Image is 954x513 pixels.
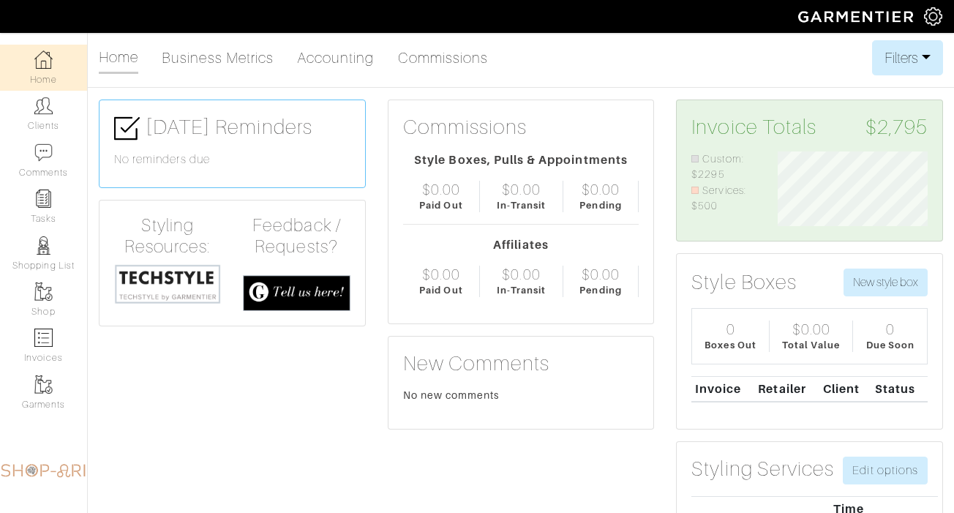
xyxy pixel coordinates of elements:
[243,215,350,258] h4: Feedback / Requests?
[403,236,639,254] div: Affiliates
[872,40,943,75] button: Filters
[403,151,639,169] div: Style Boxes, Pulls & Appointments
[844,269,928,296] button: New style box
[422,266,460,283] div: $0.00
[99,42,138,74] a: Home
[691,270,797,295] h3: Style Boxes
[34,236,53,255] img: stylists-icon-eb353228a002819b7ec25b43dbf5f0378dd9e0616d9560372ff212230b889e62.png
[114,115,350,141] h3: [DATE] Reminders
[691,457,834,482] h3: Styling Services
[34,50,53,69] img: dashboard-icon-dbcd8f5a0b271acd01030246c82b418ddd0df26cd7fceb0bd07c9910d44c42f6.png
[497,283,547,297] div: In-Transit
[843,457,928,484] a: Edit options
[243,275,350,311] img: feedback_requests-3821251ac2bd56c73c230f3229a5b25d6eb027adea667894f41107c140538ee0.png
[582,181,620,198] div: $0.00
[691,115,928,140] h3: Invoice Totals
[579,283,621,297] div: Pending
[114,153,350,167] h6: No reminders due
[755,376,820,402] th: Retailer
[819,376,871,402] th: Client
[403,115,527,140] h3: Commissions
[791,4,924,29] img: garmentier-logo-header-white-b43fb05a5012e4ada735d5af1a66efaba907eab6374d6393d1fbf88cb4ef424d.png
[579,198,621,212] div: Pending
[162,43,274,72] a: Business Metrics
[34,282,53,301] img: garments-icon-b7da505a4dc4fd61783c78ac3ca0ef83fa9d6f193b1c9dc38574b1d14d53ca28.png
[582,266,620,283] div: $0.00
[691,183,756,214] li: Services: $500
[691,151,756,183] li: Custom: $2295
[691,376,754,402] th: Invoice
[502,266,540,283] div: $0.00
[419,283,462,297] div: Paid Out
[34,97,53,115] img: clients-icon-6bae9207a08558b7cb47a8932f037763ab4055f8c8b6bfacd5dc20c3e0201464.png
[398,43,489,72] a: Commissions
[726,321,735,338] div: 0
[502,181,540,198] div: $0.00
[403,351,639,376] h3: New Comments
[114,116,140,141] img: check-box-icon-36a4915ff3ba2bd8f6e4f29bc755bb66becd62c870f447fc0dd1365fcfddab58.png
[114,263,221,304] img: techstyle-93310999766a10050dc78ceb7f971a75838126fd19372ce40ba20cdf6a89b94b.png
[886,321,895,338] div: 0
[419,198,462,212] div: Paid Out
[866,338,914,352] div: Due Soon
[34,375,53,394] img: garments-icon-b7da505a4dc4fd61783c78ac3ca0ef83fa9d6f193b1c9dc38574b1d14d53ca28.png
[422,181,460,198] div: $0.00
[782,338,841,352] div: Total Value
[865,115,928,140] span: $2,795
[924,7,942,26] img: gear-icon-white-bd11855cb880d31180b6d7d6211b90ccbf57a29d726f0c71d8c61bd08dd39cc2.png
[297,43,375,72] a: Accounting
[705,338,756,352] div: Boxes Out
[871,376,928,402] th: Status
[34,143,53,162] img: comment-icon-a0a6a9ef722e966f86d9cbdc48e553b5cf19dbc54f86b18d962a5391bc8f6eb6.png
[34,190,53,208] img: reminder-icon-8004d30b9f0a5d33ae49ab947aed9ed385cf756f9e5892f1edd6e32f2345188e.png
[497,198,547,212] div: In-Transit
[403,388,639,402] div: No new comments
[34,329,53,347] img: orders-icon-0abe47150d42831381b5fb84f609e132dff9fe21cb692f30cb5eec754e2cba89.png
[114,215,221,258] h4: Styling Resources:
[792,321,830,338] div: $0.00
